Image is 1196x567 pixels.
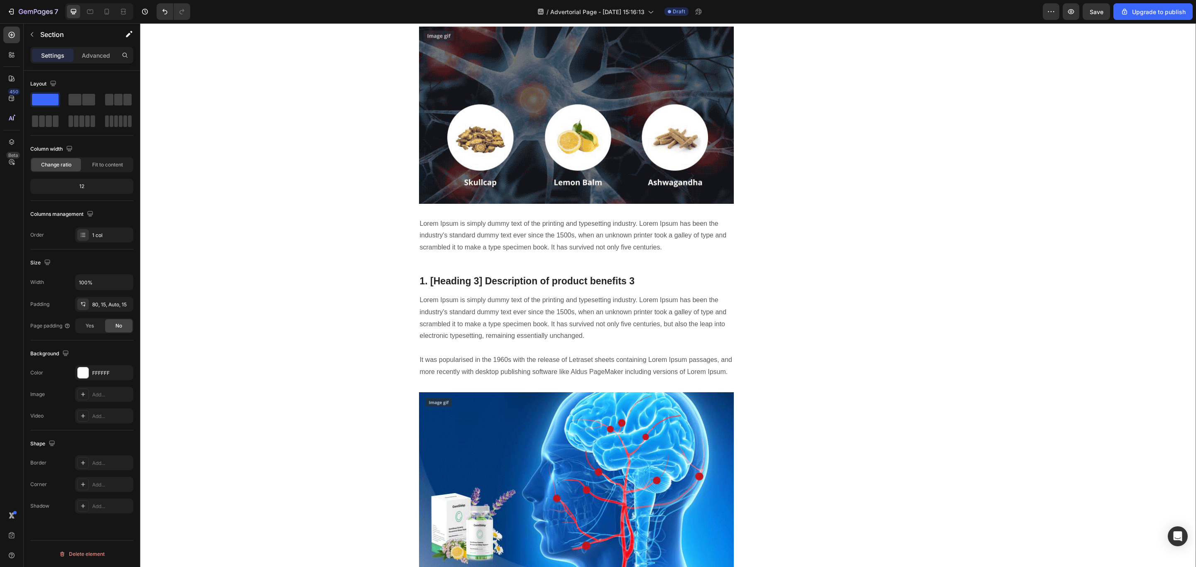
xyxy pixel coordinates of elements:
div: Delete element [59,549,105,559]
button: Upgrade to publish [1113,3,1193,20]
div: Size [30,257,52,269]
p: Section [40,29,108,39]
span: Save [1090,8,1103,15]
div: Add... [92,481,131,489]
div: Beta [6,152,20,159]
div: Border [30,459,47,467]
div: 450 [8,88,20,95]
div: Corner [30,481,47,488]
div: Order [30,231,44,239]
span: Advertorial Page - [DATE] 15:16:13 [550,7,645,16]
div: Image [30,391,45,398]
p: 7 [54,7,58,17]
input: Auto [76,275,133,290]
div: Padding [30,301,49,308]
p: Advanced [82,51,110,60]
div: Undo/Redo [157,3,190,20]
div: Open Intercom Messenger [1168,526,1188,546]
div: Add... [92,391,131,398]
span: / [547,7,549,16]
div: Video [30,412,44,420]
span: No [115,322,122,330]
div: Layout [30,78,58,90]
p: Settings [41,51,64,60]
div: 1 col [92,232,131,239]
div: Upgrade to publish [1120,7,1186,16]
span: Fit to content [92,161,123,169]
div: 80, 15, Auto, 15 [92,301,131,308]
button: 7 [3,3,62,20]
div: Column width [30,144,74,155]
button: Save [1083,3,1110,20]
span: Yes [86,322,94,330]
p: 1. [Heading 3] Description of product benefits 3 [280,252,593,264]
img: Alt Image [279,369,594,546]
div: Width [30,279,44,286]
p: Lorem Ipsum is simply dummy text of the printing and typesetting industry. Lorem Ipsum has been t... [280,271,593,355]
div: Add... [92,503,131,510]
div: Shape [30,438,57,450]
span: Draft [673,8,685,15]
div: Add... [92,413,131,420]
div: Page padding [30,322,71,330]
iframe: Design area [140,23,1196,567]
div: FFFFFF [92,369,131,377]
p: Lorem Ipsum is simply dummy text of the printing and typesetting industry. Lorem Ipsum has been t... [280,195,593,230]
button: Delete element [30,547,133,561]
div: Background [30,348,71,359]
div: Color [30,369,43,376]
div: 12 [32,181,132,192]
span: Change ratio [41,161,71,169]
div: Columns management [30,209,95,220]
div: Shadow [30,502,49,510]
div: Add... [92,459,131,467]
